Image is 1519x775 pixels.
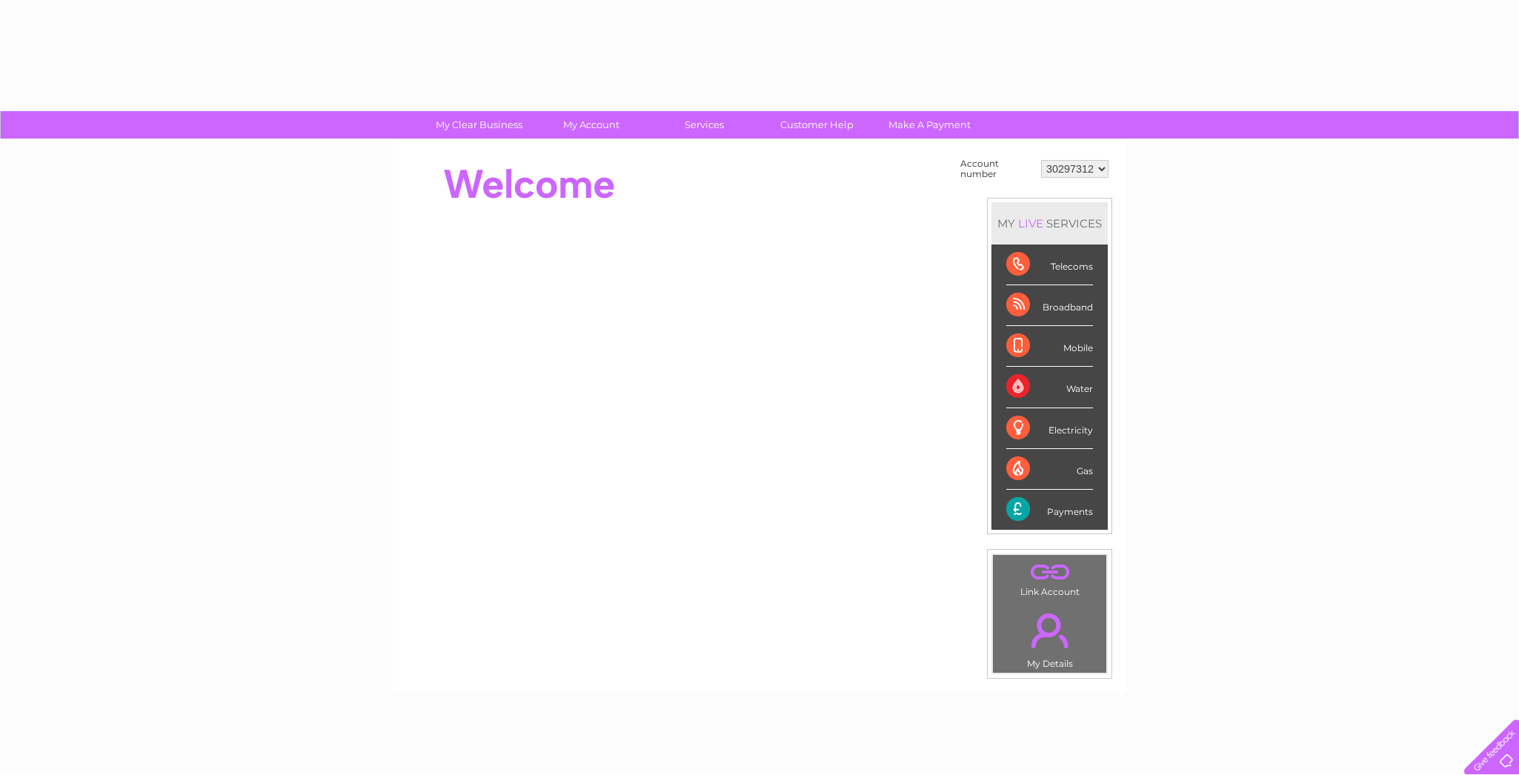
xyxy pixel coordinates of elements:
[1006,449,1093,490] div: Gas
[531,111,653,139] a: My Account
[992,554,1107,601] td: Link Account
[643,111,765,139] a: Services
[992,601,1107,673] td: My Details
[1006,326,1093,367] div: Mobile
[418,111,540,139] a: My Clear Business
[1006,408,1093,449] div: Electricity
[1006,245,1093,285] div: Telecoms
[1006,285,1093,326] div: Broadband
[997,559,1103,585] a: .
[957,155,1037,183] td: Account number
[997,605,1103,656] a: .
[991,202,1108,245] div: MY SERVICES
[1006,490,1093,530] div: Payments
[868,111,991,139] a: Make A Payment
[1015,216,1046,230] div: LIVE
[1006,367,1093,408] div: Water
[756,111,878,139] a: Customer Help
